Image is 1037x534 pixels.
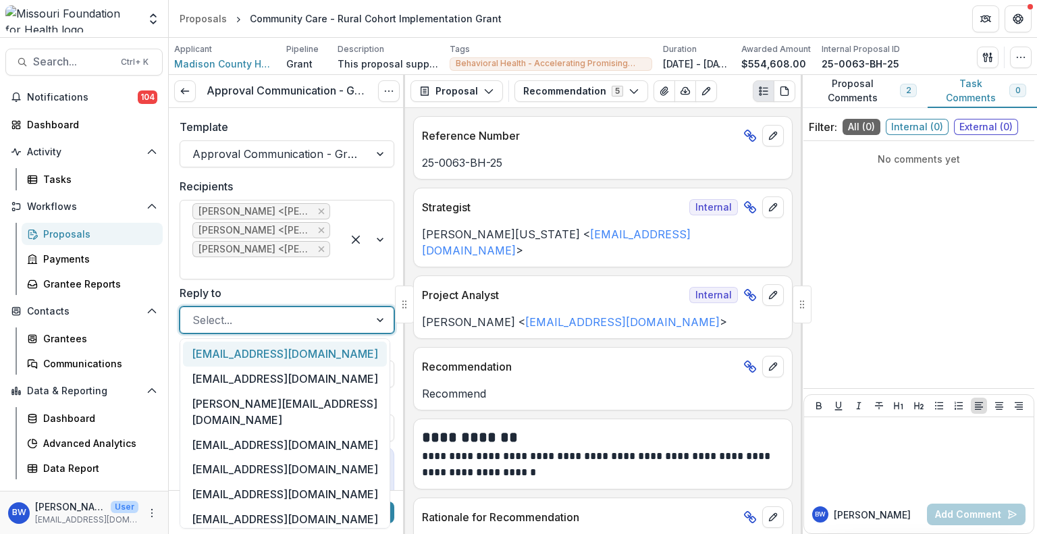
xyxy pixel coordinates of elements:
button: Open Contacts [5,300,163,322]
button: Edit as form [695,80,717,102]
a: Advanced Analytics [22,432,163,454]
span: 104 [138,90,157,104]
div: Grantees [43,331,152,346]
p: 25-0063-BH-25 [822,57,899,71]
span: Internal ( 0 ) [886,119,949,135]
h3: Approval Communication - Grant [207,84,367,97]
div: [PERSON_NAME][EMAIL_ADDRESS][DOMAIN_NAME] [183,392,387,433]
div: Grantee Reports [43,277,152,291]
a: Dashboard [5,113,163,136]
span: Internal [689,287,738,303]
span: Notifications [27,92,138,103]
div: Tasks [43,172,152,186]
button: Recommendation5 [514,80,648,102]
p: [DATE] - [DATE] [663,57,730,71]
button: Open Data & Reporting [5,380,163,402]
button: Add Comment [927,504,1026,525]
button: PDF view [774,80,795,102]
div: Dashboard [27,117,152,132]
button: Heading 2 [911,398,927,414]
div: [EMAIL_ADDRESS][DOMAIN_NAME] [183,432,387,457]
p: [PERSON_NAME][US_STATE] < > [422,226,784,259]
p: User [111,501,138,513]
p: Internal Proposal ID [822,43,900,55]
p: Pipeline [286,43,319,55]
button: More [144,505,160,521]
button: Get Help [1005,5,1032,32]
button: Proposal Comments [801,75,928,108]
p: Awarded Amount [741,43,811,55]
div: Community Care - Rural Cohort Implementation Grant [250,11,502,26]
p: Grant [286,57,313,71]
div: Remove Rebecca McFarland <becky.mcfarland@lpha.mo.gov> [316,205,327,218]
span: 0 [1015,86,1020,95]
span: Internal [689,199,738,215]
p: Filter: [809,119,837,135]
a: Dashboard [22,407,163,429]
span: Contacts [27,306,141,317]
div: [EMAIL_ADDRESS][DOMAIN_NAME] [183,457,387,482]
span: [PERSON_NAME] <[PERSON_NAME][EMAIL_ADDRESS][PERSON_NAME][DOMAIN_NAME]> [198,206,312,217]
div: Advanced Analytics [43,436,152,450]
div: Brian Washington [815,511,826,518]
a: [EMAIL_ADDRESS][DOMAIN_NAME] [525,315,720,329]
button: Italicize [851,398,867,414]
div: Proposals [43,227,152,241]
a: Proposals [174,9,232,28]
button: Task Comments [928,75,1037,108]
span: Behavioral Health - Accelerating Promising Practices [456,59,646,68]
p: Strategist [422,199,684,215]
p: Recommendation [422,358,738,375]
button: edit [762,196,784,218]
p: Description [338,43,384,55]
p: 25-0063-BH-25 [422,155,784,171]
button: View Attached Files [654,80,675,102]
p: [PERSON_NAME][US_STATE] [35,500,105,514]
label: Template [180,119,386,135]
button: Align Center [991,398,1007,414]
a: Proposals [22,223,163,245]
p: [PERSON_NAME] [834,508,911,522]
div: Communications [43,356,152,371]
span: [PERSON_NAME] <[PERSON_NAME][EMAIL_ADDRESS][PERSON_NAME][DOMAIN_NAME]> [198,244,312,255]
p: Recommend [422,385,784,402]
span: External ( 0 ) [954,119,1018,135]
button: Open entity switcher [144,5,163,32]
a: Tasks [22,168,163,190]
p: Project Analyst [422,287,684,303]
p: [EMAIL_ADDRESS][DOMAIN_NAME] [35,514,138,526]
div: Brian Washington [12,508,26,517]
div: Ctrl + K [118,55,151,70]
a: Communications [22,352,163,375]
p: Duration [663,43,697,55]
div: [EMAIL_ADDRESS][DOMAIN_NAME] [183,342,387,367]
span: Search... [33,55,113,68]
span: All ( 0 ) [843,119,880,135]
button: edit [762,356,784,377]
p: This proposal supports leading our county into a Community Care based strategy with several activ... [338,57,439,71]
div: Clear selected options [345,229,367,250]
a: Data Report [22,457,163,479]
span: [PERSON_NAME] <[PERSON_NAME][EMAIL_ADDRESS][PERSON_NAME][DOMAIN_NAME]> [198,225,312,236]
div: Remove Teresa Rehkop <teresa.rehkop@lpha.mo.gov> [316,223,327,237]
button: Strike [871,398,887,414]
button: Heading 1 [890,398,907,414]
a: Payments [22,248,163,270]
a: Grantees [22,327,163,350]
span: Data & Reporting [27,385,141,397]
label: Reply to [180,285,386,301]
button: Bullet List [931,398,947,414]
span: Madison County Health Department [174,57,275,71]
p: $554,608.00 [741,57,806,71]
button: edit [762,506,784,528]
a: [EMAIL_ADDRESS][DOMAIN_NAME] [422,228,691,257]
span: 2 [906,86,911,95]
div: Remove Martha Senter <martha.senter@lpha.mo.gov> [316,242,327,256]
button: Notifications104 [5,86,163,108]
p: [PERSON_NAME] < > [422,314,784,330]
div: [EMAIL_ADDRESS][DOMAIN_NAME] [183,507,387,532]
button: Plaintext view [753,80,774,102]
a: Grantee Reports [22,273,163,295]
div: [EMAIL_ADDRESS][DOMAIN_NAME] [183,367,387,392]
nav: breadcrumb [174,9,507,28]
